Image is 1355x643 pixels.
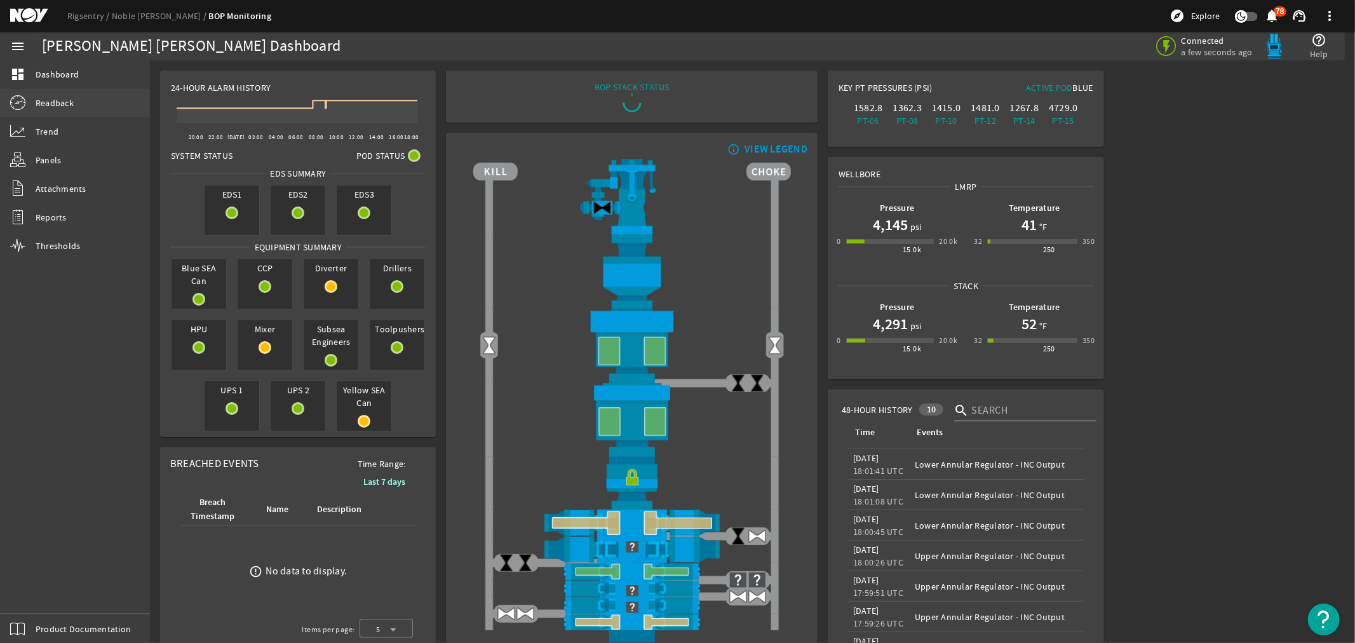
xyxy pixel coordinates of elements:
[1021,215,1037,235] h1: 41
[915,489,1078,501] div: Lower Annular Regulator - INC Output
[1008,114,1041,127] div: PT-14
[1182,35,1253,46] span: Connected
[1170,8,1185,24] mat-icon: explore
[36,182,86,195] span: Attachments
[473,597,791,618] img: Unknown.png
[205,186,259,203] span: EDS1
[853,483,879,494] legacy-datetime-component: [DATE]
[1082,334,1095,347] div: 350
[853,618,903,629] legacy-datetime-component: 17:59:26 UTC
[473,309,791,383] img: UpperAnnularOpen.png
[917,426,943,440] div: Events
[353,470,415,493] button: Last 7 days
[1043,243,1055,256] div: 250
[266,167,330,180] span: EDS SUMMARY
[1265,10,1279,23] button: 78
[249,565,262,578] mat-icon: error_outline
[1008,102,1041,114] div: 1267.8
[939,334,957,347] div: 20.0k
[1073,82,1093,93] span: Blue
[929,102,963,114] div: 1415.0
[851,102,885,114] div: 1582.8
[842,403,913,416] span: 48-Hour History
[595,81,670,93] div: BOP STACK STATUS
[227,133,245,141] text: [DATE]
[748,571,767,590] img: UnknownValve.png
[974,235,982,248] div: 32
[369,133,384,141] text: 14:00
[10,39,25,54] mat-icon: menu
[853,544,879,555] legacy-datetime-component: [DATE]
[309,133,323,141] text: 08:00
[363,476,405,488] b: Last 7 days
[36,125,58,138] span: Trend
[908,220,922,233] span: psi
[271,186,325,203] span: EDS2
[1046,102,1080,114] div: 4729.0
[1182,46,1253,58] span: a few seconds ago
[919,403,944,416] div: 10
[853,452,879,464] legacy-datetime-component: [DATE]
[1037,220,1048,233] span: °F
[915,458,1078,471] div: Lower Annular Regulator - INC Output
[939,235,957,248] div: 20.0k
[765,335,785,355] img: Valve2Open.png
[370,259,424,277] span: Drillers
[337,186,391,203] span: EDS3
[1037,320,1048,332] span: °F
[171,81,271,94] span: 24-Hour Alarm History
[473,457,791,509] img: RiserConnectorLock.png
[404,133,419,141] text: 18:00
[880,202,914,214] b: Pressure
[873,215,908,235] h1: 4,145
[497,604,516,623] img: ValveOpen.png
[1291,8,1307,24] mat-icon: support_agent
[238,259,292,277] span: CCP
[473,614,791,631] img: PipeRamOpenBlock.png
[473,563,791,580] img: PipeRamOpen.png
[347,457,416,470] span: Time Range:
[853,465,903,477] legacy-datetime-component: 18:01:41 UTC
[304,320,358,351] span: Subsea Engineers
[853,513,879,525] legacy-datetime-component: [DATE]
[473,536,791,557] img: Unknown.png
[112,10,209,22] a: Noble [PERSON_NAME]
[853,605,879,616] legacy-datetime-component: [DATE]
[1046,114,1080,127] div: PT-15
[238,320,292,338] span: Mixer
[949,280,983,292] span: Stack
[974,334,982,347] div: 32
[748,527,767,546] img: ValveOpen.png
[915,550,1078,562] div: Upper Annular Regulator - INC Output
[302,623,354,636] div: Items per page:
[1314,1,1345,31] button: more_vert
[289,133,304,141] text: 06:00
[729,527,748,546] img: ValveClose.png
[189,133,203,141] text: 20:00
[950,180,981,193] span: LMRP
[172,320,226,338] span: HPU
[480,335,499,355] img: Valve2Open.png
[208,133,223,141] text: 22:00
[473,159,791,234] img: RiserAdapter.png
[473,580,791,601] img: Unknown.png
[1262,34,1287,59] img: Bluepod.svg
[370,320,424,338] span: Toolpushers
[873,314,908,334] h1: 4,291
[317,503,361,517] div: Description
[36,68,79,81] span: Dashboard
[266,565,347,578] div: No data to display.
[972,403,1086,418] input: Search
[853,574,879,586] legacy-datetime-component: [DATE]
[269,133,283,141] text: 04:00
[36,623,131,635] span: Product Documentation
[1191,10,1220,22] span: Explore
[329,133,344,141] text: 10:00
[839,81,966,99] div: Key PT Pressures (PSI)
[473,510,791,536] img: ShearRamOpenBlock.png
[42,40,340,53] div: [PERSON_NAME] [PERSON_NAME] Dashboard
[853,526,903,538] legacy-datetime-component: 18:00:45 UTC
[1265,8,1280,24] mat-icon: notifications
[968,114,1002,127] div: PT-12
[36,154,62,166] span: Panels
